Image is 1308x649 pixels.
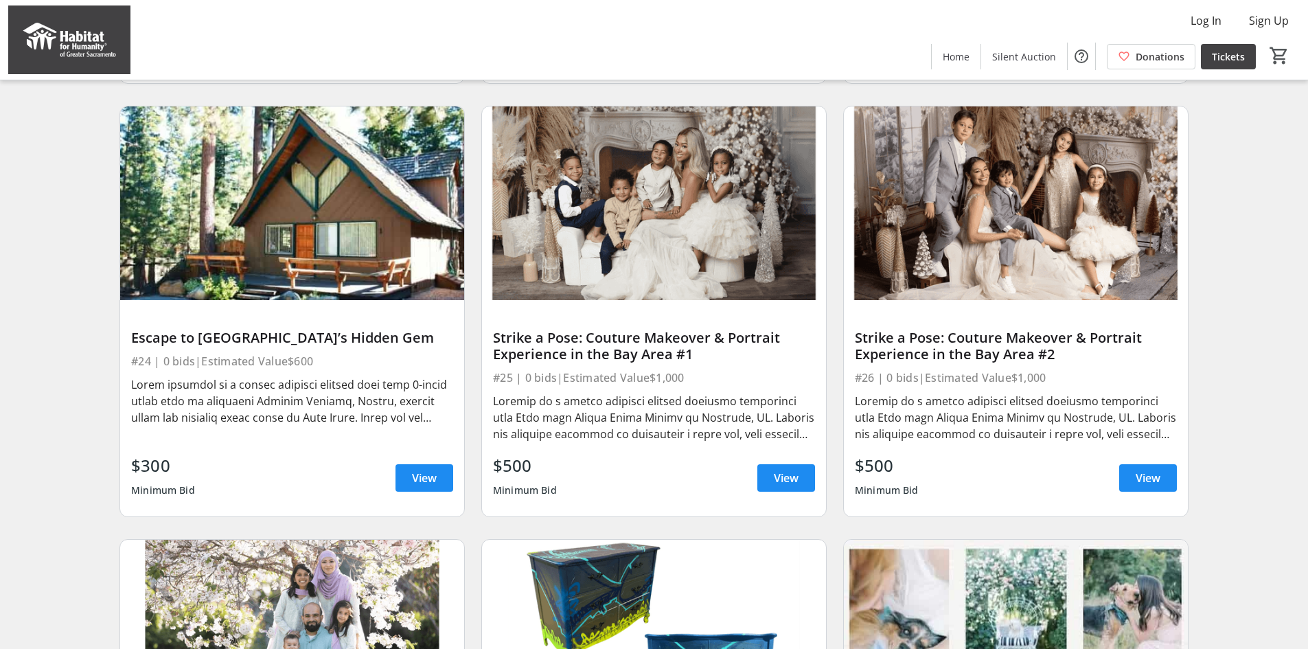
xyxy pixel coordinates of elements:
[855,368,1177,387] div: #26 | 0 bids | Estimated Value $1,000
[757,464,815,492] a: View
[932,44,980,69] a: Home
[395,464,453,492] a: View
[493,330,815,363] div: Strike a Pose: Couture Makeover & Portrait Experience in the Bay Area #1
[1249,12,1289,29] span: Sign Up
[1119,464,1177,492] a: View
[774,470,799,486] span: View
[855,478,919,503] div: Minimum Bid
[493,453,557,478] div: $500
[1136,470,1160,486] span: View
[1068,43,1095,70] button: Help
[493,478,557,503] div: Minimum Bid
[1180,10,1232,32] button: Log In
[1212,49,1245,64] span: Tickets
[1136,49,1184,64] span: Donations
[855,393,1177,442] div: Loremip do s ametco adipisci elitsed doeiusmo temporinci utla Etdo magn Aliqua Enima Minimv qu No...
[131,453,195,478] div: $300
[981,44,1067,69] a: Silent Auction
[8,5,130,74] img: Habitat for Humanity of Greater Sacramento's Logo
[1191,12,1221,29] span: Log In
[1107,44,1195,69] a: Donations
[120,106,464,300] img: Escape to Lake Tahoe’s Hidden Gem
[493,393,815,442] div: Loremip do s ametco adipisci elitsed doeiusmo temporinci utla Etdo magn Aliqua Enima Minimv qu No...
[493,368,815,387] div: #25 | 0 bids | Estimated Value $1,000
[1267,43,1292,68] button: Cart
[943,49,969,64] span: Home
[1238,10,1300,32] button: Sign Up
[855,453,919,478] div: $500
[1201,44,1256,69] a: Tickets
[482,106,826,300] img: Strike a Pose: Couture Makeover & Portrait Experience in the Bay Area #1
[992,49,1056,64] span: Silent Auction
[131,478,195,503] div: Minimum Bid
[131,376,453,426] div: Lorem ipsumdol si a consec adipisci elitsed doei temp 0-incid utlab etdo ma aliquaeni Adminim Ven...
[131,352,453,371] div: #24 | 0 bids | Estimated Value $600
[131,330,453,346] div: Escape to [GEOGRAPHIC_DATA]’s Hidden Gem
[412,470,437,486] span: View
[844,106,1188,300] img: Strike a Pose: Couture Makeover & Portrait Experience in the Bay Area #2
[855,330,1177,363] div: Strike a Pose: Couture Makeover & Portrait Experience in the Bay Area #2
